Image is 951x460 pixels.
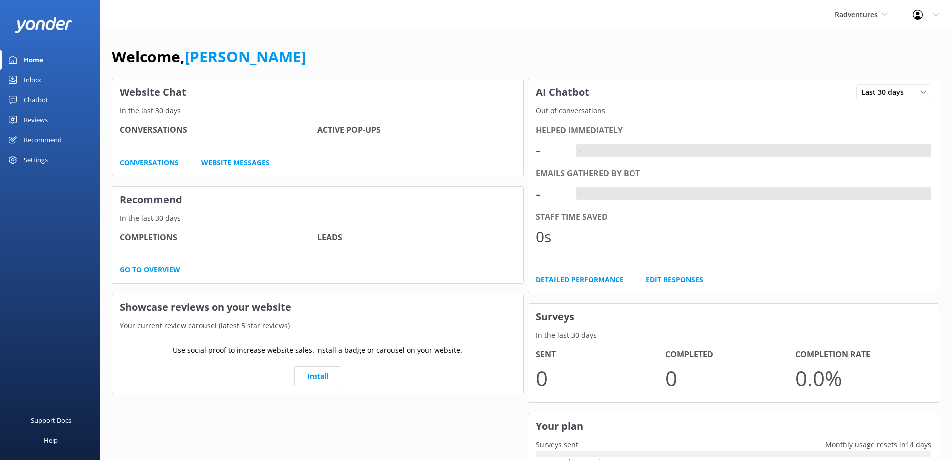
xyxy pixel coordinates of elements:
div: - [536,138,566,162]
h3: Surveys [528,304,939,330]
h3: Showcase reviews on your website [112,294,523,320]
p: 0 [536,361,665,395]
a: Website Messages [201,157,270,168]
h4: Completions [120,231,317,244]
a: [PERSON_NAME] [185,46,306,67]
h3: Website Chat [112,79,523,105]
div: Recommend [24,130,62,150]
h4: Conversations [120,124,317,137]
h4: Completed [665,348,795,361]
p: In the last 30 days [112,213,523,224]
p: Out of conversations [528,105,939,116]
span: Radventures [835,10,878,19]
p: Monthly usage resets in 14 days [818,439,939,450]
div: 0s [536,225,566,249]
div: Support Docs [31,410,71,430]
a: Edit Responses [646,274,703,285]
div: Help [44,430,58,450]
p: 0 [665,361,795,395]
p: 0.0 % [795,361,925,395]
p: Surveys sent [528,439,586,450]
h3: Your plan [528,413,939,439]
a: Detailed Performance [536,274,624,285]
div: Chatbot [24,90,48,110]
div: - [576,187,583,200]
p: Your current review carousel (latest 5 star reviews) [112,320,523,331]
div: Reviews [24,110,48,130]
h3: AI Chatbot [528,79,597,105]
div: Inbox [24,70,41,90]
p: Use social proof to increase website sales. Install a badge or carousel on your website. [173,345,462,356]
a: Go to overview [120,264,180,275]
h3: Recommend [112,187,523,213]
div: Helped immediately [536,124,932,137]
a: Conversations [120,157,179,168]
img: yonder-white-logo.png [15,17,72,33]
h4: Completion Rate [795,348,925,361]
h4: Leads [317,231,515,244]
p: In the last 30 days [528,330,939,341]
h1: Welcome, [112,45,306,69]
div: Staff time saved [536,211,932,224]
span: Last 30 days [861,87,910,98]
p: In the last 30 days [112,105,523,116]
h4: Active Pop-ups [317,124,515,137]
a: Install [294,366,341,386]
h4: Sent [536,348,665,361]
div: Emails gathered by bot [536,167,932,180]
div: Settings [24,150,48,170]
div: - [576,144,583,157]
div: - [536,182,566,206]
div: Home [24,50,43,70]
